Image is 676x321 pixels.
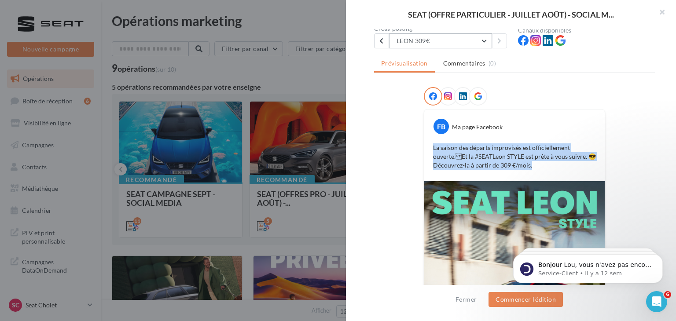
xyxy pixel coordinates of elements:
[408,11,614,18] span: SEAT (OFFRE PARTICULIER - JUILLET AOÛT) - SOCIAL M...
[389,33,492,48] button: LEON 309€
[500,236,676,297] iframe: Intercom notifications message
[489,292,563,307] button: Commencer l'édition
[646,291,667,312] iframe: Intercom live chat
[452,294,480,305] button: Fermer
[443,59,485,68] span: Commentaires
[489,60,496,67] span: (0)
[433,143,596,170] p: La saison des départs improvisés est officiellement ouverte. Et la #SEATLeon STYLE est prête à vo...
[518,27,655,33] div: Canaux disponibles
[664,291,671,298] span: 6
[374,26,511,32] div: Cross-posting
[452,123,503,131] div: Ma page Facebook
[434,119,449,134] div: FB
